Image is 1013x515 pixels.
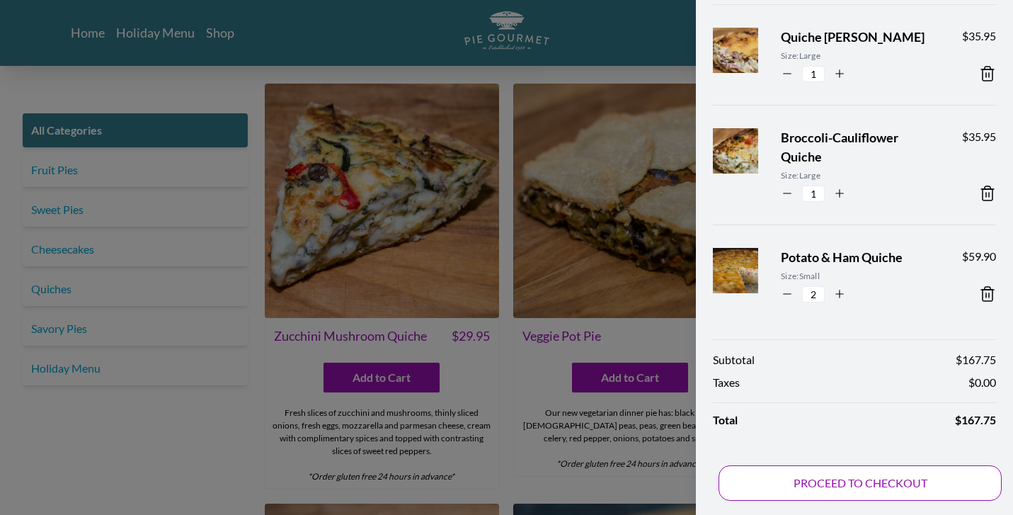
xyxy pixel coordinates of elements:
span: Quiche [PERSON_NAME] [781,28,939,47]
span: $ 167.75 [956,351,996,368]
img: Product Image [706,14,792,101]
span: Potato & Ham Quiche [781,248,939,267]
span: Size: Small [781,270,939,283]
span: Size: Large [781,50,939,62]
img: Product Image [706,115,792,201]
img: Product Image [706,234,792,321]
span: $ 35.95 [962,28,996,45]
span: $ 167.75 [955,412,996,429]
span: Size: Large [781,169,939,182]
span: Total [713,412,738,429]
span: $ 0.00 [968,374,996,391]
span: Subtotal [713,351,755,368]
span: $ 59.90 [962,248,996,265]
button: PROCEED TO CHECKOUT [719,465,1002,501]
span: Taxes [713,374,740,391]
span: Broccoli-Cauliflower Quiche [781,128,939,166]
span: $ 35.95 [962,128,996,145]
